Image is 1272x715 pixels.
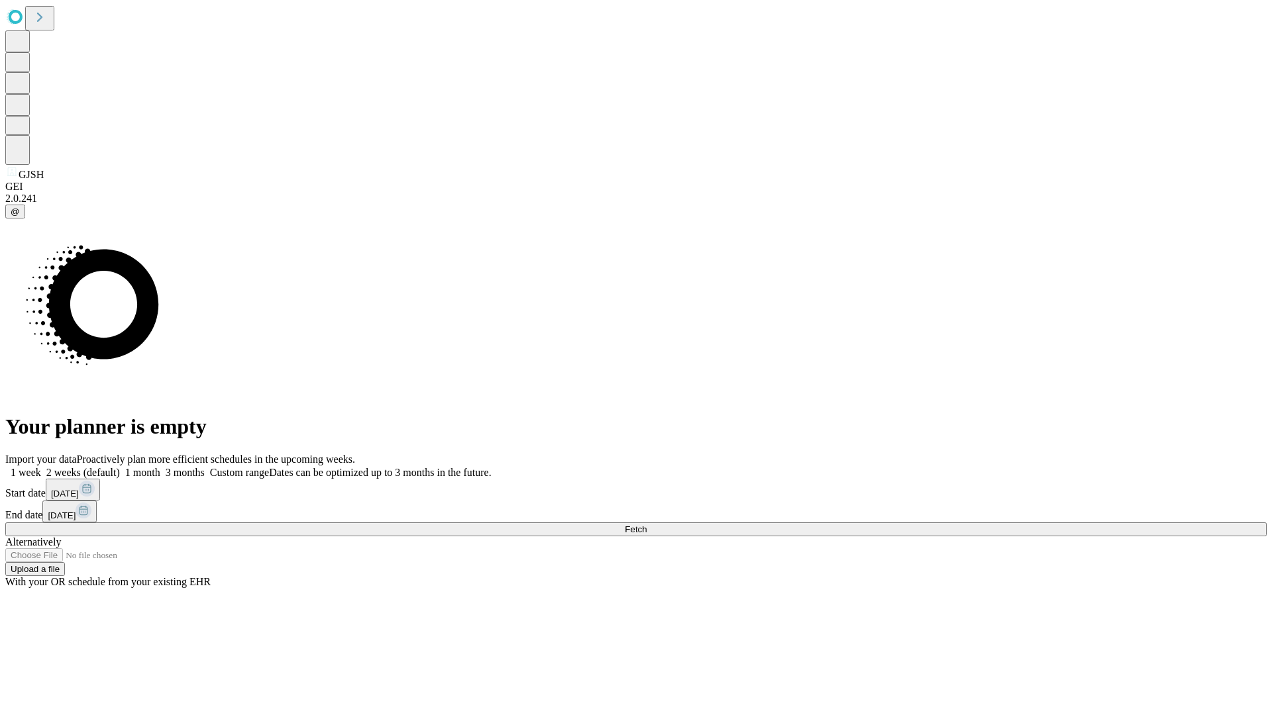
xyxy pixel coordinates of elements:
span: 2 weeks (default) [46,467,120,478]
span: @ [11,207,20,216]
button: [DATE] [46,479,100,501]
span: [DATE] [51,489,79,499]
span: Custom range [210,467,269,478]
span: Alternatively [5,536,61,548]
span: [DATE] [48,510,76,520]
div: 2.0.241 [5,193,1267,205]
span: Dates can be optimized up to 3 months in the future. [269,467,491,478]
span: With your OR schedule from your existing EHR [5,576,211,587]
span: Proactively plan more efficient schedules in the upcoming weeks. [77,453,355,465]
span: Import your data [5,453,77,465]
span: Fetch [625,524,647,534]
button: @ [5,205,25,218]
div: Start date [5,479,1267,501]
span: 1 month [125,467,160,478]
button: [DATE] [42,501,97,522]
button: Upload a file [5,562,65,576]
span: 1 week [11,467,41,478]
button: Fetch [5,522,1267,536]
div: GEI [5,181,1267,193]
div: End date [5,501,1267,522]
span: GJSH [19,169,44,180]
span: 3 months [166,467,205,478]
h1: Your planner is empty [5,414,1267,439]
